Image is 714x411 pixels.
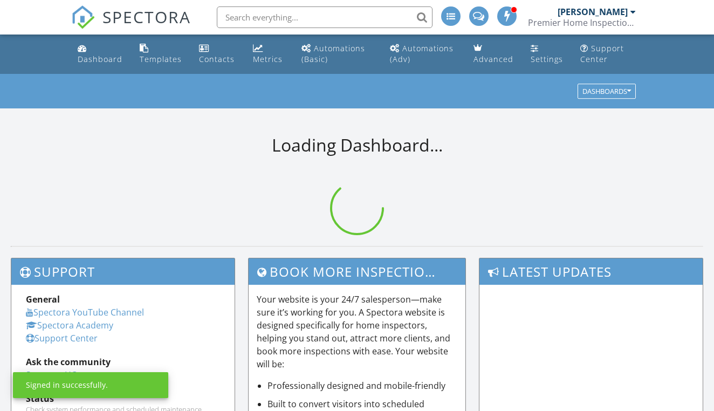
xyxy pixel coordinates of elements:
a: Contacts [195,39,239,70]
div: Metrics [253,54,283,64]
div: Support Center [580,43,624,64]
div: Premier Home Inspections [528,17,636,28]
h3: Book More Inspections [249,258,465,285]
div: Dashboard [78,54,122,64]
a: SPECTORA [71,15,191,37]
a: Automations (Advanced) [386,39,461,70]
p: Your website is your 24/7 salesperson—make sure it’s working for you. A Spectora website is desig... [257,293,457,371]
strong: General [26,293,60,305]
a: Automations (Basic) [297,39,377,70]
a: Advanced [469,39,518,70]
div: Ask the community [26,355,220,368]
div: Automations (Basic) [301,43,365,64]
a: Metrics [249,39,289,70]
div: Contacts [199,54,235,64]
a: Settings [526,39,567,70]
button: Dashboards [578,84,636,99]
a: Spectora Academy [26,319,113,331]
img: The Best Home Inspection Software - Spectora [71,5,95,29]
a: Dashboard [73,39,127,70]
span: SPECTORA [102,5,191,28]
a: Support Center [26,332,98,344]
div: Status [26,392,220,405]
h3: Latest Updates [479,258,703,285]
div: Dashboards [582,88,631,95]
li: Professionally designed and mobile-friendly [267,379,457,392]
div: Signed in successfully. [26,380,108,391]
a: Spectora HQ [26,369,78,381]
a: Templates [135,39,186,70]
div: Settings [531,54,563,64]
input: Search everything... [217,6,432,28]
div: Advanced [473,54,513,64]
div: [PERSON_NAME] [558,6,628,17]
a: Support Center [576,39,641,70]
div: Templates [140,54,182,64]
div: Automations (Adv) [390,43,454,64]
h3: Support [11,258,235,285]
a: Spectora YouTube Channel [26,306,144,318]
